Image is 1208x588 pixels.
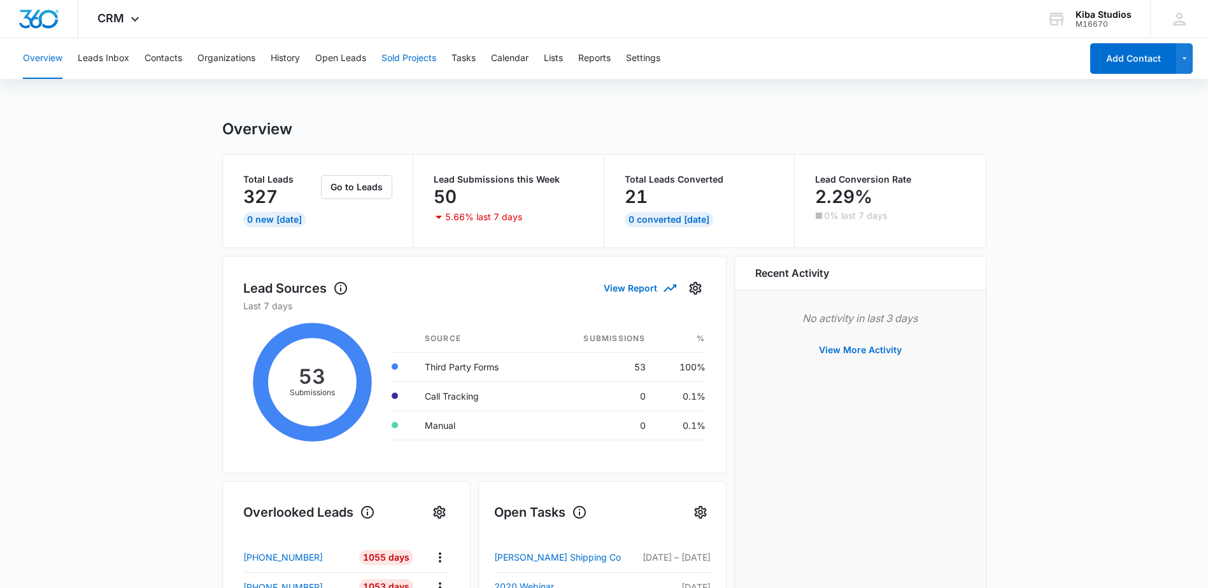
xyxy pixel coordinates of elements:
[656,381,706,410] td: 0.1%
[578,38,611,79] button: Reports
[243,279,348,298] h1: Lead Sources
[656,410,706,440] td: 0.1%
[445,213,522,221] p: 5.66% last 7 days
[544,38,563,79] button: Lists
[243,550,350,564] a: [PHONE_NUMBER]
[415,325,543,353] th: Source
[815,175,965,184] p: Lead Conversion Rate
[381,38,436,79] button: Sold Projects
[321,181,392,192] a: Go to Leads
[491,38,529,79] button: Calendar
[494,550,635,565] a: [PERSON_NAME] Shipping Co
[415,410,543,440] td: Manual
[434,186,457,207] p: 50
[97,11,124,25] span: CRM
[321,175,392,199] button: Go to Leads
[755,265,829,281] h6: Recent Activity
[430,547,450,567] button: Actions
[806,335,914,365] button: View More Activity
[656,325,706,353] th: %
[222,120,292,139] h1: Overview
[755,311,965,326] p: No activity in last 3 days
[1090,43,1176,74] button: Add Contact
[78,38,129,79] button: Leads Inbox
[429,502,450,522] button: Settings
[1076,10,1132,20] div: account name
[315,38,366,79] button: Open Leads
[543,325,656,353] th: Submissions
[625,175,774,184] p: Total Leads Converted
[1076,20,1132,29] div: account id
[243,175,319,184] p: Total Leads
[543,352,656,381] td: 53
[626,38,660,79] button: Settings
[243,299,706,312] p: Last 7 days
[243,186,278,207] p: 327
[415,352,543,381] td: Third Party Forms
[625,186,648,207] p: 21
[359,550,413,565] div: 1055 Days
[543,410,656,440] td: 0
[494,503,587,522] h1: Open Tasks
[243,503,375,522] h1: Overlooked Leads
[271,38,300,79] button: History
[625,212,713,227] div: 0 Converted [DATE]
[243,212,306,227] div: 0 New [DATE]
[685,278,706,298] button: Settings
[145,38,182,79] button: Contacts
[243,550,323,564] p: [PHONE_NUMBER]
[824,211,887,220] p: 0% last 7 days
[815,186,872,207] p: 2.29%
[656,352,706,381] td: 100%
[451,38,476,79] button: Tasks
[434,175,583,184] p: Lead Submissions this Week
[23,38,62,79] button: Overview
[635,550,711,564] p: [DATE] – [DATE]
[690,502,711,522] button: Settings
[604,277,675,299] button: View Report
[197,38,255,79] button: Organizations
[543,381,656,410] td: 0
[415,381,543,410] td: Call Tracking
